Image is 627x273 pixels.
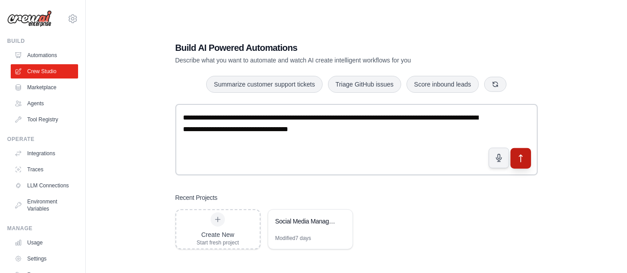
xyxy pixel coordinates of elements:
[11,178,78,193] a: LLM Connections
[11,80,78,95] a: Marketplace
[407,76,479,93] button: Score inbound leads
[328,76,401,93] button: Triage GitHub issues
[11,64,78,79] a: Crew Studio
[11,162,78,177] a: Traces
[175,193,218,202] h3: Recent Projects
[489,148,509,168] button: Click to speak your automation idea
[7,225,78,232] div: Manage
[582,230,627,273] iframe: Chat Widget
[175,41,475,54] h1: Build AI Powered Automations
[175,56,475,65] p: Describe what you want to automate and watch AI create intelligent workflows for you
[206,76,322,93] button: Summarize customer support tickets
[275,235,311,242] div: Modified 7 days
[7,10,52,27] img: Logo
[7,136,78,143] div: Operate
[11,252,78,266] a: Settings
[197,239,239,246] div: Start fresh project
[11,48,78,62] a: Automations
[484,77,507,92] button: Get new suggestions
[7,37,78,45] div: Build
[11,146,78,161] a: Integrations
[11,112,78,127] a: Tool Registry
[197,230,239,239] div: Create New
[11,194,78,216] a: Environment Variables
[275,217,336,226] div: Social Media Management Automation
[11,236,78,250] a: Usage
[11,96,78,111] a: Agents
